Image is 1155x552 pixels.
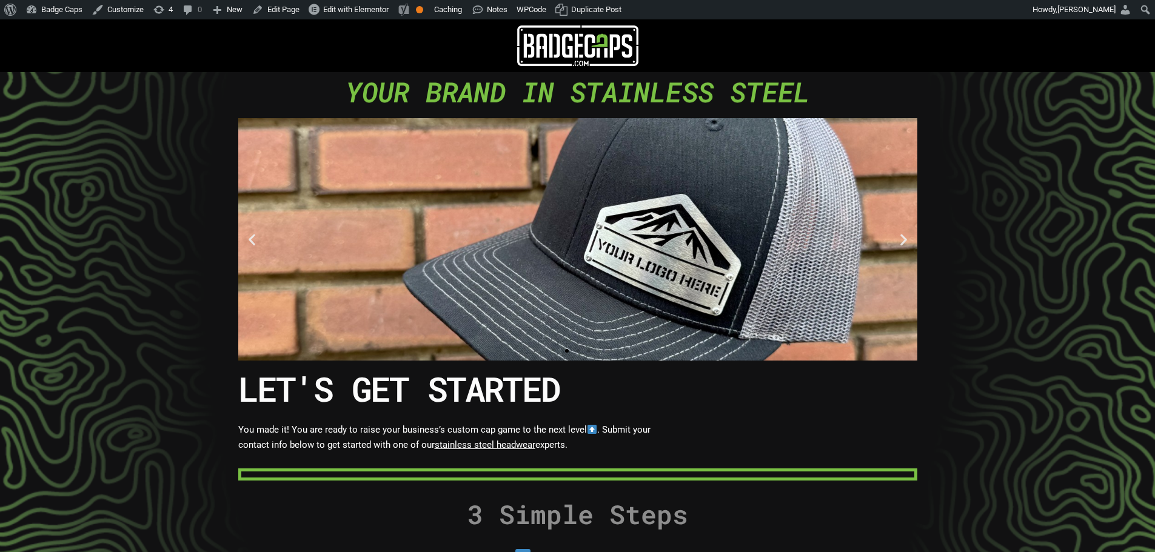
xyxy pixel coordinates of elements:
h5: YOUR BRAND IN STAINLESS STEEL [170,75,985,108]
div: Slides [238,118,917,361]
div: Next slide [896,231,911,247]
span: [PERSON_NAME] [1057,5,1116,14]
img: ⬆️ [588,425,597,434]
div: OK [416,6,423,13]
span: 3 Simple Steps [467,499,688,530]
span: Go to slide 1 [565,349,569,353]
img: Badge Caps horizontal Logo with green accent [517,25,638,66]
span: Go to slide 3 [587,349,591,353]
h2: Let's Get Started [238,367,917,411]
span: Edit with Elementor [323,5,389,14]
span: stainless steel headwear [435,439,535,450]
div: Previous slide [244,231,259,247]
p: You made it! You are ready to raise your business’s custom cap game to the next level . Submit yo... [238,422,663,453]
div: 1 / 3 [238,118,917,361]
span: Go to slide 2 [576,349,580,353]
